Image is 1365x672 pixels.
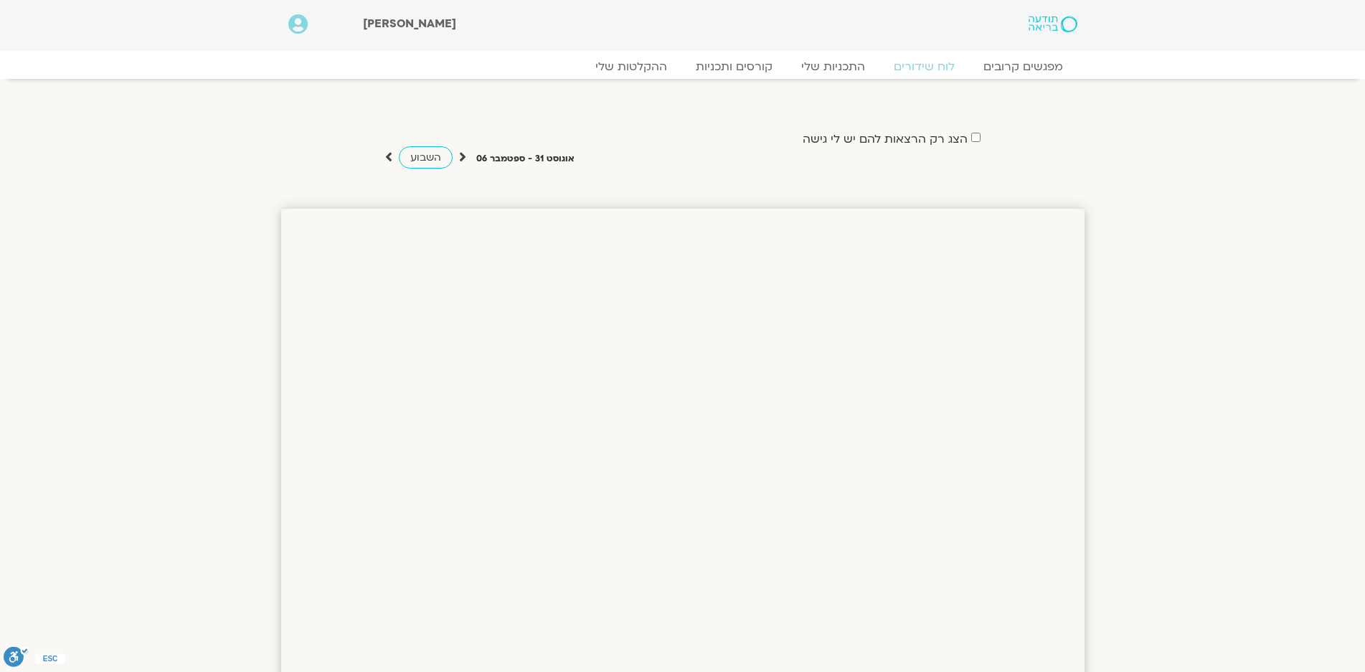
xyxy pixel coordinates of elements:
[410,151,441,164] span: השבוע
[476,151,575,166] p: אוגוסט 31 - ספטמבר 06
[879,60,969,74] a: לוח שידורים
[787,60,879,74] a: התכניות שלי
[399,146,453,169] a: השבוע
[581,60,681,74] a: ההקלטות שלי
[969,60,1077,74] a: מפגשים קרובים
[363,16,456,32] span: [PERSON_NAME]
[681,60,787,74] a: קורסים ותכניות
[803,133,968,146] label: הצג רק הרצאות להם יש לי גישה
[288,60,1077,74] nav: Menu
